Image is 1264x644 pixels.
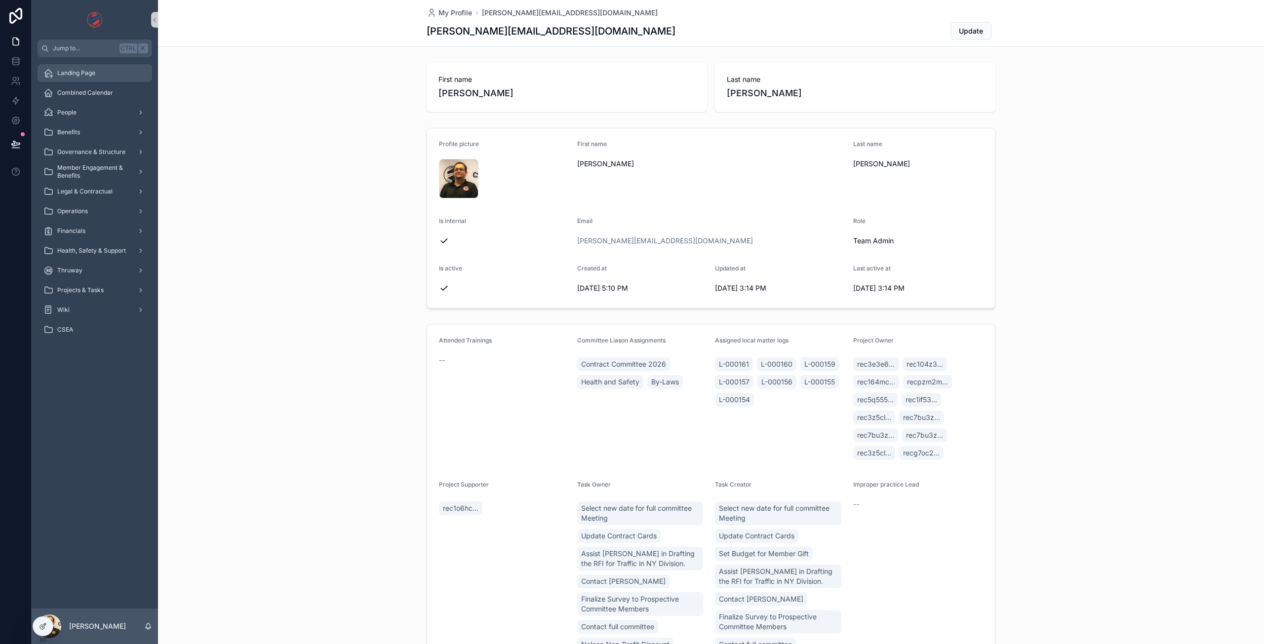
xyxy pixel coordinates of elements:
a: L-000156 [757,375,796,389]
a: Finalize Survey to Prospective Committee Members [577,592,704,616]
span: Profile picture [439,140,479,148]
a: L-000159 [800,357,839,371]
a: L-000160 [757,357,796,371]
a: [PERSON_NAME][EMAIL_ADDRESS][DOMAIN_NAME] [482,8,658,18]
span: Task Owner [577,481,611,488]
a: L-000157 [715,375,753,389]
a: Select new date for full committee Meeting [715,501,841,525]
span: [PERSON_NAME] [853,159,984,169]
span: Role [853,217,866,225]
a: Set Budget for Member Gift [715,547,813,561]
span: Contact [PERSON_NAME] [719,594,803,604]
span: Is internal [439,217,466,225]
span: Project Owner [853,337,894,344]
span: My Profile [438,8,472,18]
a: My Profile [427,8,472,18]
span: K [139,44,147,52]
a: L-000154 [715,393,754,407]
a: Contact [PERSON_NAME] [715,592,807,606]
span: Update Contract Cards [581,531,657,541]
a: rec3e3e6... [853,357,899,371]
span: L-000156 [761,377,792,387]
span: rec7bu3z... [903,413,940,422]
a: Member Engagement & Benefits [38,163,152,181]
span: rec104z3... [907,359,943,369]
span: Assist [PERSON_NAME] in Drafting the RFI for Traffic in NY Division. [581,549,700,568]
span: Finalize Survey to Prospective Committee Members [581,594,700,614]
a: rec7bu3z... [853,428,898,442]
span: Financials [57,227,85,235]
a: CSEA [38,321,152,339]
span: Contact full committee [581,622,654,632]
span: rec164mc... [857,377,895,387]
a: recpzm2m... [903,375,952,389]
a: Assist [PERSON_NAME] in Drafting the RFI for Traffic in NY Division. [577,547,704,570]
span: Updated at [715,265,746,272]
span: rec7bu3z... [906,430,943,440]
button: Jump to...CtrlK [38,39,152,57]
p: [PERSON_NAME] [69,621,126,631]
span: L-000155 [804,377,835,387]
a: Health, Safety & Support [38,242,152,260]
span: Committee Liason Assignments [577,337,666,344]
a: Update Contract Cards [577,529,661,543]
span: Combined Calendar [57,89,113,97]
span: Set Budget for Member Gift [719,549,809,559]
span: First name [438,75,695,84]
a: Finalize Survey to Prospective Committee Members [715,610,841,634]
a: Governance & Structure [38,143,152,161]
span: [DATE] 3:14 PM [853,283,984,293]
span: Benefits [57,128,80,136]
a: rec104z3... [903,357,947,371]
span: rec1o6hc... [443,503,478,513]
a: Select new date for full committee Meeting [577,501,704,525]
span: rec3e3e6... [857,359,895,369]
span: Health and Safety [581,377,639,387]
a: [PERSON_NAME][EMAIL_ADDRESS][DOMAIN_NAME] [577,236,753,246]
a: Combined Calendar [38,84,152,102]
span: Contact [PERSON_NAME] [581,576,666,586]
span: [PERSON_NAME] [438,86,695,100]
span: Operations [57,207,88,215]
a: rec1o6hc... [439,501,482,515]
span: Wiki [57,306,70,314]
h1: [PERSON_NAME][EMAIL_ADDRESS][DOMAIN_NAME] [427,24,675,38]
span: [DATE] 5:10 PM [577,283,708,293]
span: People [57,109,77,116]
span: recpzm2m... [907,377,948,387]
a: Health and Safety [577,375,643,389]
a: Benefits [38,123,152,141]
span: Assist [PERSON_NAME] in Drafting the RFI for Traffic in NY Division. [719,567,837,586]
a: By-Laws [647,375,683,389]
span: [DATE] 3:14 PM [715,283,845,293]
span: L-000154 [719,395,750,405]
span: Landing Page [57,69,95,77]
span: First name [577,140,607,148]
div: scrollable content [32,57,158,351]
button: Update [950,22,991,40]
span: Thruway [57,266,82,274]
span: Finalize Survey to Prospective Committee Members [719,612,837,632]
a: rec7bu3z... [902,428,947,442]
a: rec3z5cl... [853,411,895,424]
span: Project Supporter [439,481,489,488]
a: Contact full committee [577,620,658,634]
span: [PERSON_NAME] [577,159,845,169]
a: Financials [38,222,152,240]
span: Improper practice Lead [853,481,919,488]
a: Legal & Contractual [38,183,152,200]
span: Ctrl [119,43,137,53]
span: L-000161 [719,359,749,369]
a: Contract Committee 2026 [577,357,670,371]
a: Landing Page [38,64,152,82]
span: Last name [727,75,984,84]
span: L-000159 [804,359,835,369]
span: Assigned local matter logs [715,337,789,344]
a: Contact [PERSON_NAME] [577,574,670,588]
span: Projects & Tasks [57,286,104,294]
span: recg7oc2... [903,448,940,458]
span: rec7bu3z... [857,430,894,440]
a: rec164mc... [853,375,899,389]
a: Operations [38,202,152,220]
span: rec1if53... [906,395,937,405]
